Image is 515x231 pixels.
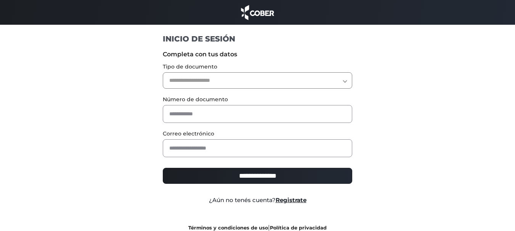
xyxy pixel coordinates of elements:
[163,63,352,71] label: Tipo de documento
[188,225,268,231] a: Términos y condiciones de uso
[163,34,352,44] h1: INICIO DE SESIÓN
[163,96,352,104] label: Número de documento
[239,4,276,21] img: cober_marca.png
[276,196,306,204] a: Registrate
[157,196,358,205] div: ¿Aún no tenés cuenta?
[163,50,352,59] label: Completa con tus datos
[163,130,352,138] label: Correo electrónico
[270,225,327,231] a: Política de privacidad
